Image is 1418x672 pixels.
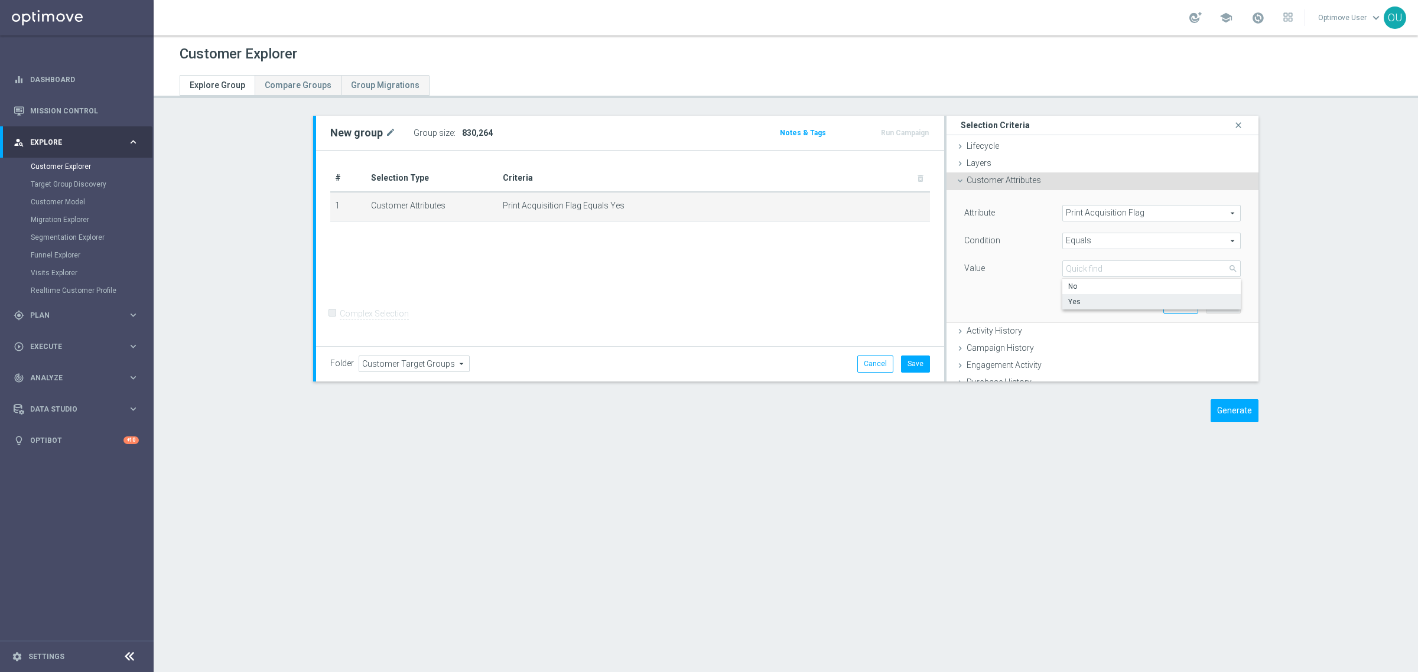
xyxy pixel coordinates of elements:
div: OU [1384,6,1406,29]
span: Yes [1068,297,1235,306]
ul: Tabs [180,75,430,96]
span: Execute [30,343,128,350]
label: Complex Selection [340,308,409,319]
i: play_circle_outline [14,341,24,352]
a: Visits Explorer [31,268,123,278]
div: gps_fixed Plan keyboard_arrow_right [13,311,139,320]
div: Visits Explorer [31,264,152,282]
h1: Customer Explorer [180,45,297,63]
span: Campaign History [967,343,1034,353]
div: Migration Explorer [31,211,152,229]
span: Lifecycle [967,141,999,151]
div: Mission Control [14,95,139,126]
span: Group Migrations [351,80,419,90]
span: Engagement Activity [967,360,1042,370]
th: # [330,165,366,192]
a: Optimove Userkeyboard_arrow_down [1317,9,1384,27]
i: person_search [14,137,24,148]
a: Realtime Customer Profile [31,286,123,295]
button: lightbulb Optibot +10 [13,436,139,445]
lable: Condition [964,236,1000,245]
button: Mission Control [13,106,139,116]
a: Optibot [30,425,123,456]
div: Plan [14,310,128,321]
div: Funnel Explorer [31,246,152,264]
div: Data Studio [14,404,128,415]
span: Print Acquisition Flag Equals Yes [503,201,625,211]
button: track_changes Analyze keyboard_arrow_right [13,373,139,383]
i: mode_edit [385,126,396,140]
span: Criteria [503,173,533,182]
i: keyboard_arrow_right [128,403,139,415]
i: keyboard_arrow_right [128,372,139,383]
span: Customer Attributes [967,175,1041,185]
span: Data Studio [30,406,128,413]
div: Customer Explorer [31,158,152,175]
div: Analyze [14,373,128,383]
button: Data Studio keyboard_arrow_right [13,404,139,414]
i: lightbulb [14,435,24,446]
a: Target Group Discovery [31,180,123,189]
a: Mission Control [30,95,139,126]
lable: Attribute [964,208,995,217]
button: equalizer Dashboard [13,75,139,84]
span: 830,264 [462,128,493,138]
i: keyboard_arrow_right [128,309,139,321]
button: person_search Explore keyboard_arrow_right [13,138,139,147]
span: Plan [30,312,128,319]
i: keyboard_arrow_right [128,341,139,352]
label: Group size [414,128,454,138]
button: Generate [1211,399,1258,422]
i: equalizer [14,74,24,85]
i: gps_fixed [14,310,24,321]
button: Cancel [857,355,893,372]
div: Realtime Customer Profile [31,282,152,299]
input: Quick find [1062,260,1241,277]
span: No [1068,282,1235,291]
td: 1 [330,192,366,221]
div: Target Group Discovery [31,175,152,193]
span: Compare Groups [265,80,331,90]
div: Execute [14,341,128,352]
span: keyboard_arrow_down [1370,11,1383,24]
button: play_circle_outline Execute keyboard_arrow_right [13,342,139,351]
div: Segmentation Explorer [31,229,152,246]
div: Customer Model [31,193,152,211]
span: Explore Group [190,80,245,90]
span: Activity History [967,326,1022,335]
button: Notes & Tags [779,126,827,139]
label: : [454,128,456,138]
button: Save [901,355,930,372]
span: search [1228,264,1238,273]
span: Explore [30,139,128,146]
span: Layers [967,158,991,168]
span: Analyze [30,374,128,381]
div: Optibot [14,425,139,456]
label: Folder [330,358,354,368]
h3: Selection Criteria [961,120,1030,131]
a: Segmentation Explorer [31,233,123,242]
h2: New group [330,126,383,140]
a: Funnel Explorer [31,250,123,260]
td: Customer Attributes [366,192,498,221]
a: Settings [28,653,64,660]
th: Selection Type [366,165,498,192]
div: Dashboard [14,64,139,95]
a: Customer Model [31,197,123,207]
i: close [1232,118,1244,133]
i: settings [12,651,22,662]
div: Explore [14,137,128,148]
i: track_changes [14,373,24,383]
a: Customer Explorer [31,162,123,171]
label: Value [964,263,985,273]
a: Dashboard [30,64,139,95]
div: +10 [123,436,139,444]
span: Purchase History [967,377,1032,387]
a: Migration Explorer [31,215,123,224]
span: school [1219,11,1232,24]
